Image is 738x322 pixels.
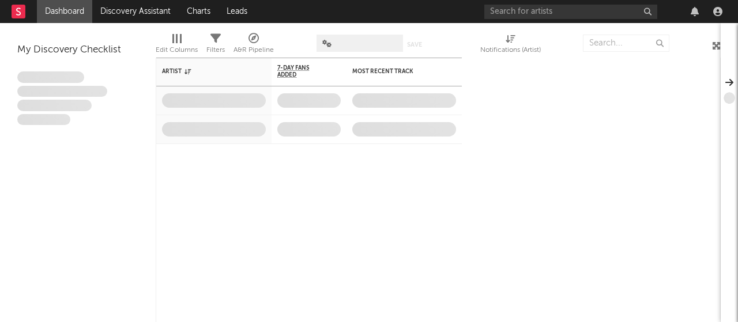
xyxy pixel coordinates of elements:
[407,41,422,48] button: Save
[206,29,225,62] div: Filters
[480,43,541,57] div: Notifications (Artist)
[206,43,225,57] div: Filters
[162,68,248,75] div: Artist
[583,35,669,52] input: Search...
[277,65,323,78] span: 7-Day Fans Added
[234,43,274,57] div: A&R Pipeline
[156,29,198,62] div: Edit Columns
[17,71,84,83] span: Lorem ipsum dolor
[17,114,70,126] span: Aliquam viverra
[234,29,274,62] div: A&R Pipeline
[17,43,138,57] div: My Discovery Checklist
[17,86,107,97] span: Integer aliquet in purus et
[480,29,541,62] div: Notifications (Artist)
[156,43,198,57] div: Edit Columns
[352,68,439,75] div: Most Recent Track
[17,100,92,111] span: Praesent ac interdum
[484,5,657,19] input: Search for artists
